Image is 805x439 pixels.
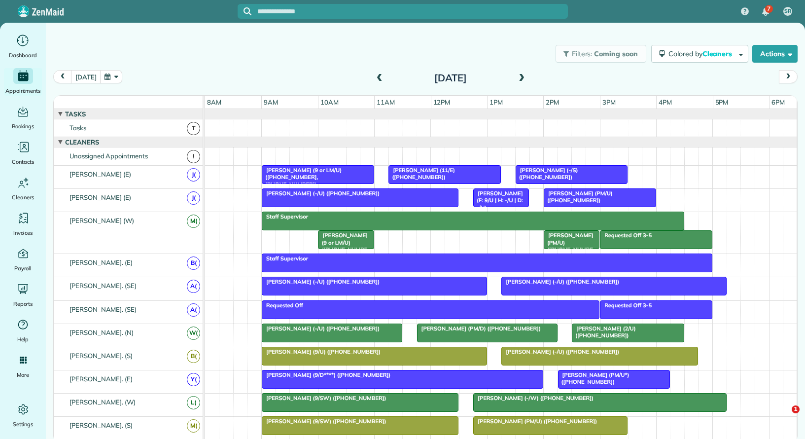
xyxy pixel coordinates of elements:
[4,104,42,131] a: Bookings
[770,98,787,106] span: 6pm
[63,110,88,118] span: Tasks
[4,246,42,273] a: Payroll
[187,280,200,293] span: A(
[261,325,380,332] span: [PERSON_NAME] (-/U) ([PHONE_NUMBER])
[572,49,593,58] span: Filters:
[779,70,798,83] button: next
[12,121,35,131] span: Bookings
[13,228,33,238] span: Invoices
[262,98,280,106] span: 9am
[543,232,594,260] span: [PERSON_NAME] (PM/U) ([PHONE_NUMBER])
[187,419,200,433] span: M(
[261,213,309,220] span: Staff Supervisor
[68,193,133,201] span: [PERSON_NAME] (E)
[261,348,381,355] span: [PERSON_NAME] (9/U) ([PHONE_NUMBER])
[187,191,200,205] span: J(
[261,418,386,425] span: [PERSON_NAME] (9/SW) ([PHONE_NUMBER])
[261,255,309,262] span: Staff Supervisor
[187,396,200,409] span: L(
[317,232,369,274] span: [PERSON_NAME] (9 or LM/U) ([PHONE_NUMBER], [PHONE_NUMBER])
[187,327,200,340] span: W(
[668,49,735,58] span: Colored by
[488,98,505,106] span: 1pm
[261,302,304,309] span: Requested Off
[68,282,139,290] span: [PERSON_NAME]. (SE)
[4,317,42,344] a: Help
[63,138,101,146] span: Cleaners
[71,70,101,83] button: [DATE]
[12,192,34,202] span: Cleaners
[417,325,541,332] span: [PERSON_NAME] (PM/D) ([PHONE_NUMBER])
[9,50,37,60] span: Dashboard
[68,375,135,383] span: [PERSON_NAME]. (E)
[388,167,455,181] span: [PERSON_NAME] (11/E) ([PHONE_NUMBER])
[4,402,42,429] a: Settings
[651,45,748,63] button: Colored byCleaners
[431,98,453,106] span: 12pm
[544,98,561,106] span: 2pm
[244,7,251,15] svg: Focus search
[14,263,32,273] span: Payroll
[4,281,42,309] a: Reports
[4,139,42,167] a: Contacts
[187,350,200,363] span: B(
[473,395,594,402] span: [PERSON_NAME] (-/W) ([PHONE_NUMBER])
[752,45,798,63] button: Actions
[702,49,734,58] span: Cleaners
[515,167,578,181] span: [PERSON_NAME] (-/S) ([PHONE_NUMBER])
[13,299,33,309] span: Reports
[261,278,380,285] span: [PERSON_NAME] (-/U) ([PHONE_NUMBER])
[784,7,791,15] span: SR
[68,398,138,406] span: [PERSON_NAME]. (W)
[600,98,618,106] span: 3pm
[187,168,200,182] span: J(
[473,418,597,425] span: [PERSON_NAME] (PM/U) ([PHONE_NUMBER])
[4,210,42,238] a: Invoices
[261,190,380,197] span: [PERSON_NAME] (-/U) ([PHONE_NUMBER])
[13,419,34,429] span: Settings
[187,150,200,163] span: !
[68,329,136,336] span: [PERSON_NAME]. (N)
[68,170,133,178] span: [PERSON_NAME] (E)
[4,33,42,60] a: Dashboard
[713,98,731,106] span: 5pm
[187,373,200,386] span: Y(
[261,395,386,402] span: [PERSON_NAME] (9/SW) ([PHONE_NUMBER])
[68,305,139,313] span: [PERSON_NAME]. (SE)
[68,258,135,266] span: [PERSON_NAME]. (E)
[792,405,800,413] span: 1
[771,405,795,429] iframe: Intercom live chat
[4,175,42,202] a: Cleaners
[473,190,523,211] span: [PERSON_NAME] (F: 9/U | H: -/U | D: -/U)
[657,98,674,106] span: 4pm
[187,215,200,228] span: M(
[4,68,42,96] a: Appointments
[17,370,29,380] span: More
[261,167,342,188] span: [PERSON_NAME] (9 or LM/U) ([PHONE_NUMBER], [PHONE_NUMBER])
[68,352,135,360] span: [PERSON_NAME]. (S)
[501,278,620,285] span: [PERSON_NAME] (-/U) ([PHONE_NUMBER])
[558,371,630,385] span: [PERSON_NAME] (PM/U*) ([PHONE_NUMBER])
[187,122,200,135] span: T
[205,98,223,106] span: 8am
[375,98,397,106] span: 11am
[53,70,72,83] button: prev
[594,49,638,58] span: Coming soon
[599,302,652,309] span: Requested Off 3-5
[389,73,512,83] h2: [DATE]
[767,5,770,13] span: 7
[68,124,88,132] span: Tasks
[501,348,620,355] span: [PERSON_NAME] (-/U) ([PHONE_NUMBER])
[187,256,200,270] span: B(
[17,334,29,344] span: Help
[68,217,136,224] span: [PERSON_NAME] (W)
[543,190,613,204] span: [PERSON_NAME] (PM/U) ([PHONE_NUMBER])
[238,7,251,15] button: Focus search
[318,98,341,106] span: 10am
[755,1,776,23] div: 7 unread notifications
[68,421,135,429] span: [PERSON_NAME]. (S)
[261,371,391,378] span: [PERSON_NAME] (9/D****) ([PHONE_NUMBER])
[12,157,34,167] span: Contacts
[571,325,636,339] span: [PERSON_NAME] (2/U) ([PHONE_NUMBER])
[5,86,41,96] span: Appointments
